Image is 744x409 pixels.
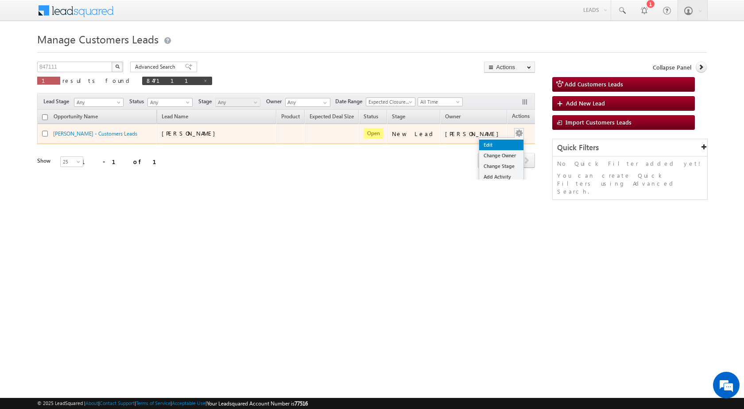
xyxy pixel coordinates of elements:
[553,139,707,156] div: Quick Filters
[53,130,137,137] a: [PERSON_NAME] - Customers Leads
[479,171,523,182] a: Add Activity
[62,77,133,84] span: results found
[445,113,461,120] span: Owner
[387,112,410,123] a: Stage
[359,112,383,123] a: Status
[42,114,48,120] input: Check all records
[216,98,258,106] span: Any
[60,156,83,167] a: 25
[100,400,135,406] a: Contact Support
[285,98,330,107] input: Type to Search
[46,47,149,58] div: Chat with us now
[85,400,98,406] a: About
[115,64,120,69] img: Search
[566,118,632,126] span: Import Customers Leads
[366,97,415,106] a: Expected Closure Date
[445,130,503,138] div: [PERSON_NAME]
[519,153,535,168] span: next
[366,98,412,106] span: Expected Closure Date
[364,128,384,139] span: Open
[15,47,37,58] img: d_60004797649_company_0_60004797649
[557,171,703,195] p: You can create Quick Filters using Advanced Search.
[335,97,366,105] span: Date Range
[157,112,193,123] span: Lead Name
[172,400,205,406] a: Acceptable Use
[61,158,84,166] span: 25
[207,400,308,407] span: Your Leadsquared Account Number is
[120,273,161,285] em: Start Chat
[478,154,494,168] a: prev
[215,98,260,107] a: Any
[162,129,220,137] span: [PERSON_NAME]
[147,98,193,107] a: Any
[12,82,162,265] textarea: Type your message and hit 'Enter'
[147,77,199,84] span: 847111
[392,113,405,120] span: Stage
[43,97,73,105] span: Lead Stage
[478,153,494,168] span: prev
[37,157,53,165] div: Show
[508,111,534,123] span: Actions
[418,98,460,106] span: All Time
[281,113,300,120] span: Product
[479,161,523,171] a: Change Stage
[479,140,523,150] a: Edit
[557,160,703,167] p: No Quick Filter added yet!
[565,80,623,88] span: Add Customers Leads
[81,156,167,167] div: 1 - 1 of 1
[310,113,354,120] span: Expected Deal Size
[49,112,102,123] a: Opportunity Name
[54,113,98,120] span: Opportunity Name
[136,400,170,406] a: Terms of Service
[479,150,523,161] a: Change Owner
[566,99,605,107] span: Add New Lead
[305,112,358,123] a: Expected Deal Size
[74,98,120,106] span: Any
[74,98,124,107] a: Any
[484,62,535,73] button: Actions
[318,98,329,107] a: Show All Items
[519,154,535,168] a: next
[392,130,436,138] div: New Lead
[418,97,463,106] a: All Time
[37,399,308,408] span: © 2025 LeadSquared | | | | |
[294,400,308,407] span: 77516
[129,97,147,105] span: Status
[148,98,190,106] span: Any
[653,63,691,71] span: Collapse Panel
[135,63,178,71] span: Advanced Search
[42,77,56,84] span: 1
[198,97,215,105] span: Stage
[37,32,159,46] span: Manage Customers Leads
[266,97,285,105] span: Owner
[145,4,167,26] div: Minimize live chat window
